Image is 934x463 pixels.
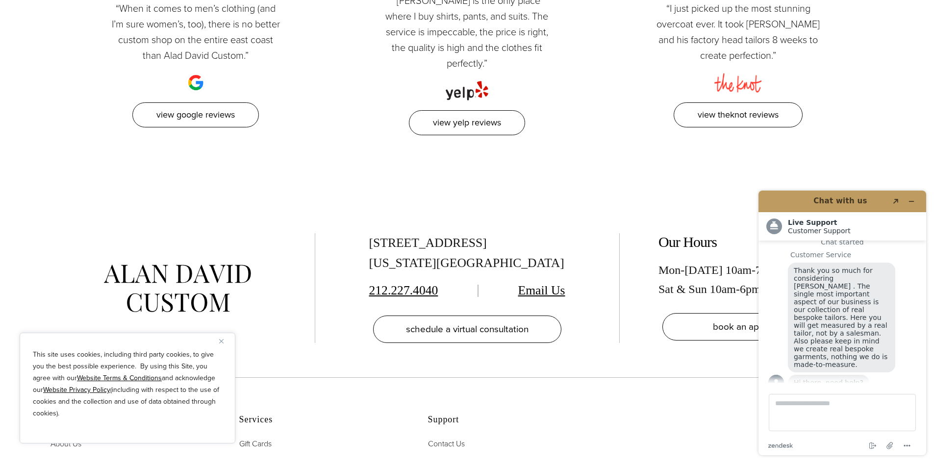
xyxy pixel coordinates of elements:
div: Mon-[DATE] 10am-7pm Sat & Sun 10am-6pm [658,261,855,298]
p: “I just picked up the most stunning overcoat ever. It took [PERSON_NAME] and his factory head tai... [653,0,824,63]
a: Contact Us [428,438,465,450]
iframe: Find more information here [751,183,934,463]
span: About Us [50,438,81,449]
div: [STREET_ADDRESS] [US_STATE][GEOGRAPHIC_DATA] [369,233,565,273]
img: alan david custom [104,265,251,312]
img: google [186,63,205,93]
img: yelp [446,71,489,100]
button: Close [219,335,231,347]
a: Website Terms & Conditions [77,373,162,383]
span: Gift Cards [239,438,272,449]
span: Contact Us [428,438,465,449]
a: Gift Cards [239,438,272,450]
a: View TheKnot Reviews [674,102,803,127]
a: View Yelp Reviews [409,110,525,135]
p: This site uses cookies, including third party cookies, to give you the best possible experience. ... [33,349,222,419]
a: book an appointment [662,313,851,341]
span: book an appointment [713,319,800,334]
a: View Google Reviews [132,102,259,127]
p: “When it comes to men’s clothing (and I’m sure women’s, too), there is no better custom shop on t... [110,0,281,63]
a: 212.227.4040 [369,283,438,297]
a: Website Privacy Policy [43,385,110,395]
a: Email Us [518,283,565,297]
span: schedule a virtual consultation [406,322,529,336]
span: Chat [22,7,42,16]
h2: Our Hours [658,233,855,251]
a: schedule a virtual consultation [373,316,561,343]
h2: Services [239,414,404,425]
img: Close [219,339,224,343]
img: the knot [714,63,762,93]
h2: Support [428,414,592,425]
a: About Us [50,438,81,450]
